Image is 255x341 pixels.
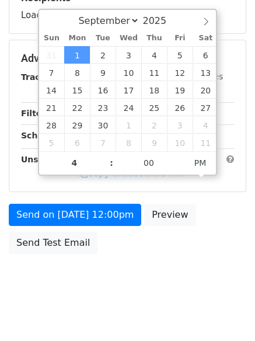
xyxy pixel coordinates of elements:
[116,64,141,81] span: September 10, 2025
[39,34,65,42] span: Sun
[167,116,193,134] span: October 3, 2025
[141,64,167,81] span: September 11, 2025
[64,34,90,42] span: Mon
[21,155,78,164] strong: Unsubscribe
[193,46,218,64] span: September 6, 2025
[141,116,167,134] span: October 2, 2025
[193,64,218,81] span: September 13, 2025
[64,46,90,64] span: September 1, 2025
[90,81,116,99] span: September 16, 2025
[39,81,65,99] span: September 14, 2025
[64,81,90,99] span: September 15, 2025
[141,34,167,42] span: Thu
[116,99,141,116] span: September 24, 2025
[64,64,90,81] span: September 8, 2025
[167,81,193,99] span: September 19, 2025
[141,134,167,151] span: October 9, 2025
[167,46,193,64] span: September 5, 2025
[39,151,110,175] input: Hour
[197,285,255,341] iframe: Chat Widget
[141,46,167,64] span: September 4, 2025
[9,204,141,226] a: Send on [DATE] 12:00pm
[64,116,90,134] span: September 29, 2025
[116,116,141,134] span: October 1, 2025
[184,151,216,175] span: Click to toggle
[167,99,193,116] span: September 26, 2025
[167,34,193,42] span: Fri
[90,64,116,81] span: September 9, 2025
[193,116,218,134] span: October 4, 2025
[21,52,234,65] h5: Advanced
[116,134,141,151] span: October 8, 2025
[141,81,167,99] span: September 18, 2025
[144,204,195,226] a: Preview
[113,151,184,175] input: Minute
[90,134,116,151] span: October 7, 2025
[116,81,141,99] span: September 17, 2025
[193,99,218,116] span: September 27, 2025
[90,46,116,64] span: September 2, 2025
[21,109,51,118] strong: Filters
[39,116,65,134] span: September 28, 2025
[110,151,113,175] span: :
[79,168,184,179] a: Copy unsubscribe link
[141,99,167,116] span: September 25, 2025
[90,99,116,116] span: September 23, 2025
[9,232,97,254] a: Send Test Email
[64,99,90,116] span: September 22, 2025
[193,34,218,42] span: Sat
[39,64,65,81] span: September 7, 2025
[167,134,193,151] span: October 10, 2025
[64,134,90,151] span: October 6, 2025
[39,134,65,151] span: October 5, 2025
[167,64,193,81] span: September 12, 2025
[116,34,141,42] span: Wed
[139,15,181,26] input: Year
[21,72,60,82] strong: Tracking
[21,131,63,140] strong: Schedule
[116,46,141,64] span: September 3, 2025
[90,34,116,42] span: Tue
[193,134,218,151] span: October 11, 2025
[39,99,65,116] span: September 21, 2025
[193,81,218,99] span: September 20, 2025
[90,116,116,134] span: September 30, 2025
[39,46,65,64] span: August 31, 2025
